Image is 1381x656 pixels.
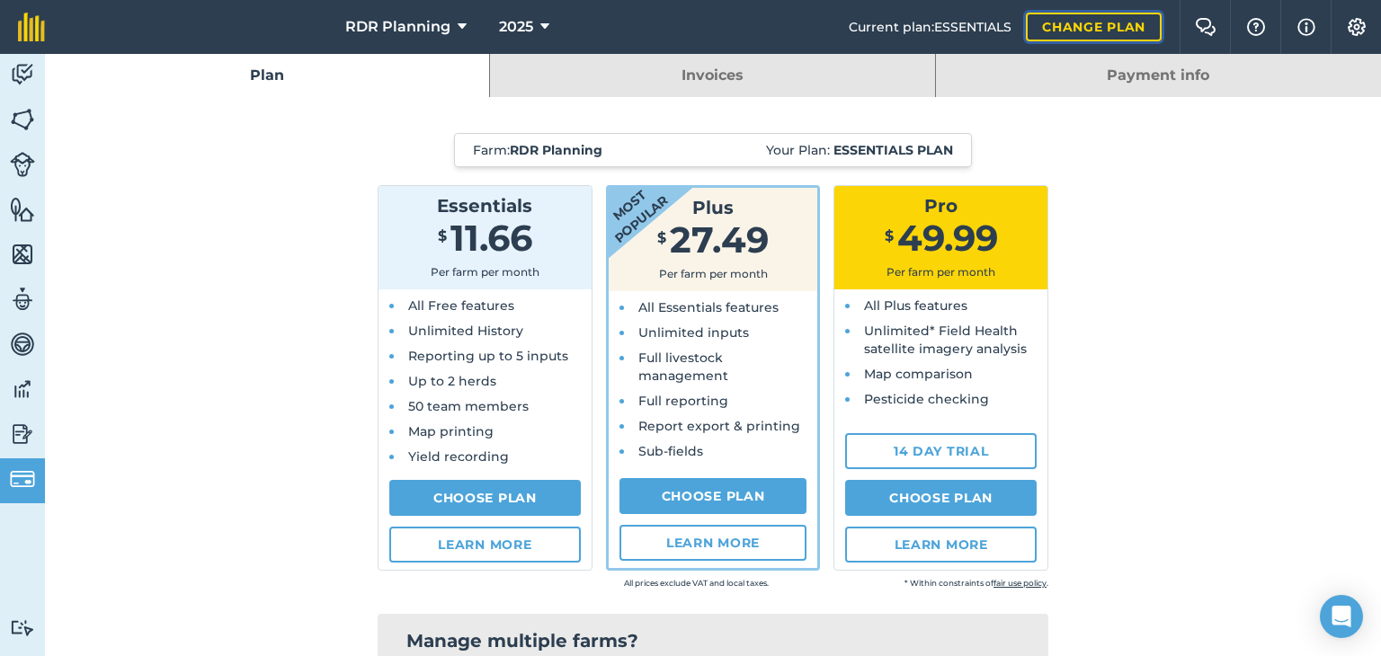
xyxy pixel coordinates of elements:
small: All prices exclude VAT and local taxes. [489,574,769,592]
span: Per farm per month [431,265,539,279]
img: svg+xml;base64,PD94bWwgdmVyc2lvbj0iMS4wIiBlbmNvZGluZz0idXRmLTgiPz4KPCEtLSBHZW5lcmF0b3I6IEFkb2JlIE... [10,61,35,88]
a: Learn more [845,527,1037,563]
a: Choose Plan [845,480,1037,516]
img: svg+xml;base64,PD94bWwgdmVyc2lvbj0iMS4wIiBlbmNvZGluZz0idXRmLTgiPz4KPCEtLSBHZW5lcmF0b3I6IEFkb2JlIE... [10,286,35,313]
span: 11.66 [450,216,532,260]
span: Yield recording [408,448,509,465]
span: Unlimited inputs [638,324,749,341]
span: Farm : [473,141,602,159]
span: All Essentials features [638,299,779,315]
img: svg+xml;base64,PHN2ZyB4bWxucz0iaHR0cDovL3d3dy53My5vcmcvMjAwMC9zdmciIHdpZHRoPSIxNyIgaGVpZ2h0PSIxNy... [1297,16,1315,38]
a: Plan [45,54,489,97]
span: Map printing [408,423,494,439]
span: Per farm per month [887,265,995,279]
a: Choose Plan [619,478,807,514]
span: Pesticide checking [864,391,989,407]
a: fair use policy [993,578,1047,588]
a: Learn more [389,527,581,563]
img: svg+xml;base64,PD94bWwgdmVyc2lvbj0iMS4wIiBlbmNvZGluZz0idXRmLTgiPz4KPCEtLSBHZW5lcmF0b3I6IEFkb2JlIE... [10,466,35,492]
img: svg+xml;base64,PD94bWwgdmVyc2lvbj0iMS4wIiBlbmNvZGluZz0idXRmLTgiPz4KPCEtLSBHZW5lcmF0b3I6IEFkb2JlIE... [10,376,35,403]
span: Map comparison [864,366,973,382]
strong: Most popular [555,136,702,272]
span: $ [438,227,447,244]
a: Choose Plan [389,480,581,516]
span: $ [657,229,666,246]
span: 27.49 [670,217,769,262]
a: Learn more [619,525,807,561]
span: Pro [924,195,958,217]
img: A cog icon [1346,18,1368,36]
img: svg+xml;base64,PD94bWwgdmVyc2lvbj0iMS4wIiBlbmNvZGluZz0idXRmLTgiPz4KPCEtLSBHZW5lcmF0b3I6IEFkb2JlIE... [10,421,35,448]
img: fieldmargin Logo [18,13,45,41]
span: 2025 [499,16,533,38]
span: Full livestock management [638,350,728,384]
img: svg+xml;base64,PD94bWwgdmVyc2lvbj0iMS4wIiBlbmNvZGluZz0idXRmLTgiPz4KPCEtLSBHZW5lcmF0b3I6IEFkb2JlIE... [10,619,35,636]
span: Up to 2 herds [408,373,496,389]
img: svg+xml;base64,PHN2ZyB4bWxucz0iaHR0cDovL3d3dy53My5vcmcvMjAwMC9zdmciIHdpZHRoPSI1NiIgaGVpZ2h0PSI2MC... [10,106,35,133]
strong: RDR Planning [510,142,602,158]
div: Open Intercom Messenger [1320,595,1363,638]
a: Invoices [490,54,934,97]
span: Essentials [437,195,532,217]
span: Current plan : ESSENTIALS [849,17,1011,37]
span: 50 team members [408,398,529,414]
strong: Essentials plan [833,142,953,158]
span: Sub-fields [638,443,703,459]
a: 14 day trial [845,433,1037,469]
img: Two speech bubbles overlapping with the left bubble in the forefront [1195,18,1216,36]
img: svg+xml;base64,PHN2ZyB4bWxucz0iaHR0cDovL3d3dy53My5vcmcvMjAwMC9zdmciIHdpZHRoPSI1NiIgaGVpZ2h0PSI2MC... [10,241,35,268]
img: svg+xml;base64,PD94bWwgdmVyc2lvbj0iMS4wIiBlbmNvZGluZz0idXRmLTgiPz4KPCEtLSBHZW5lcmF0b3I6IEFkb2JlIE... [10,331,35,358]
span: All Plus features [864,297,967,314]
span: Report export & printing [638,418,800,434]
span: $ [885,227,894,244]
span: Unlimited* Field Health satellite imagery analysis [864,323,1027,357]
span: Per farm per month [659,267,768,280]
span: Full reporting [638,393,728,409]
img: svg+xml;base64,PD94bWwgdmVyc2lvbj0iMS4wIiBlbmNvZGluZz0idXRmLTgiPz4KPCEtLSBHZW5lcmF0b3I6IEFkb2JlIE... [10,152,35,177]
img: svg+xml;base64,PHN2ZyB4bWxucz0iaHR0cDovL3d3dy53My5vcmcvMjAwMC9zdmciIHdpZHRoPSI1NiIgaGVpZ2h0PSI2MC... [10,196,35,223]
span: Unlimited History [408,323,523,339]
a: Payment info [936,54,1381,97]
span: Plus [692,197,734,218]
span: 49.99 [897,216,998,260]
span: Reporting up to 5 inputs [408,348,568,364]
img: A question mark icon [1245,18,1267,36]
span: RDR Planning [345,16,450,38]
span: Your Plan: [766,141,953,159]
a: Change plan [1026,13,1162,41]
span: All Free features [408,297,514,314]
small: * Within constraints of . [769,574,1048,592]
h2: Manage multiple farms? [406,628,1020,653]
